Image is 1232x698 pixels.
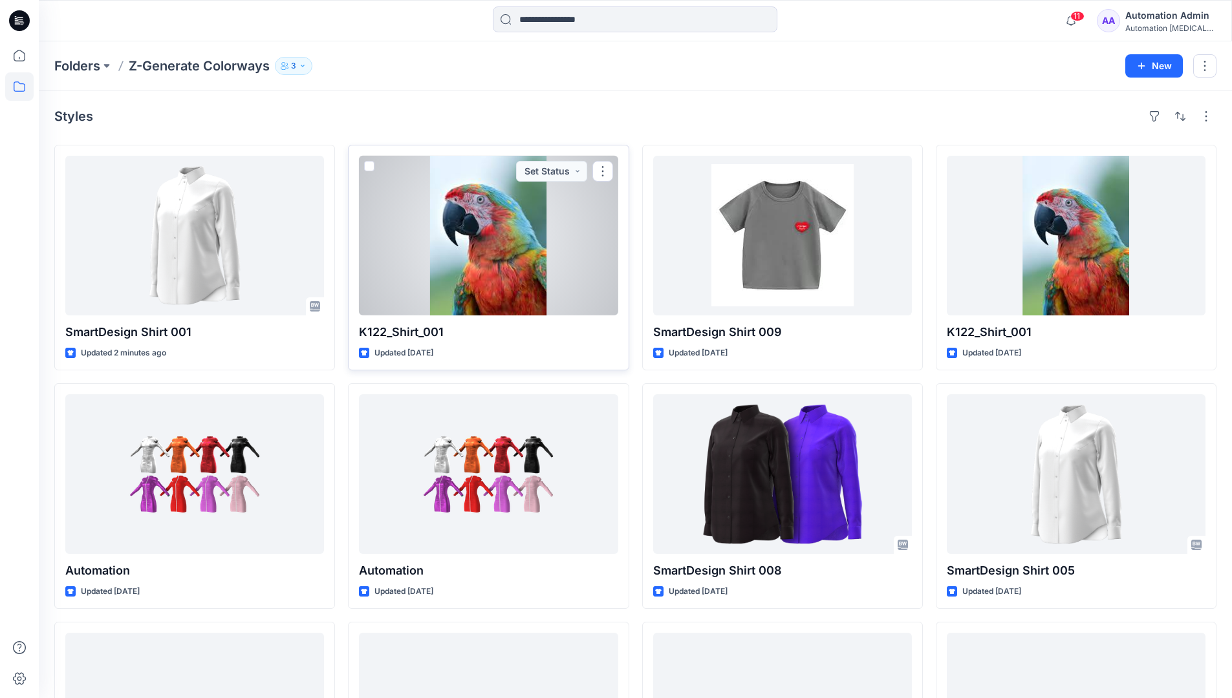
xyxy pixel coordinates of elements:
p: Updated [DATE] [81,585,140,598]
p: Automation [359,562,618,580]
p: Updated 2 minutes ago [81,346,166,360]
a: SmartDesign Shirt 005 [947,394,1205,554]
p: SmartDesign Shirt 008 [653,562,912,580]
h4: Styles [54,109,93,124]
a: SmartDesign Shirt 009 [653,156,912,315]
p: Updated [DATE] [374,346,433,360]
a: SmartDesign Shirt 001 [65,156,324,315]
p: 3 [291,59,296,73]
p: K122_Shirt_001 [947,323,1205,341]
a: SmartDesign Shirt 008 [653,394,912,554]
p: Updated [DATE] [669,346,728,360]
div: Automation Admin [1125,8,1216,23]
p: K122_Shirt_001 [359,323,618,341]
p: Z-Generate Colorways [129,57,270,75]
a: K122_Shirt_001 [359,156,618,315]
a: Folders [54,57,100,75]
a: K122_Shirt_001 [947,156,1205,315]
p: Updated [DATE] [962,346,1021,360]
p: SmartDesign Shirt 009 [653,323,912,341]
p: SmartDesign Shirt 001 [65,323,324,341]
p: SmartDesign Shirt 005 [947,562,1205,580]
p: Updated [DATE] [962,585,1021,598]
div: AA [1097,9,1120,32]
a: Automation [65,394,324,554]
button: 3 [275,57,312,75]
p: Automation [65,562,324,580]
p: Updated [DATE] [669,585,728,598]
button: New [1125,54,1183,78]
a: Automation [359,394,618,554]
span: 11 [1070,11,1085,21]
div: Automation [MEDICAL_DATA]... [1125,23,1216,33]
p: Updated [DATE] [374,585,433,598]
